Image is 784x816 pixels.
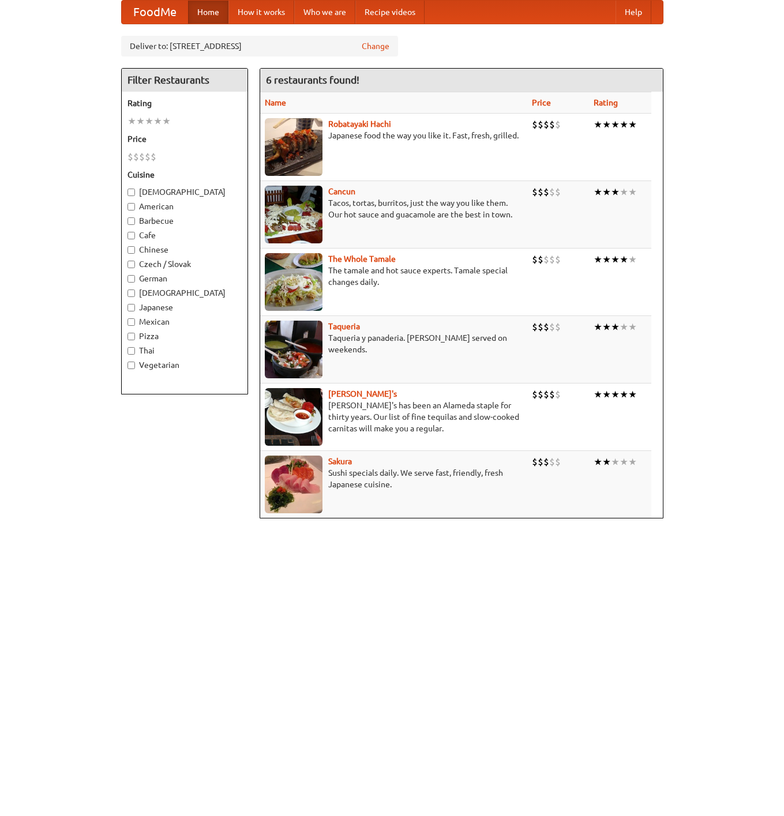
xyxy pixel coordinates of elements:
[594,388,602,401] li: ★
[127,287,242,299] label: [DEMOGRAPHIC_DATA]
[611,388,620,401] li: ★
[602,388,611,401] li: ★
[594,98,618,107] a: Rating
[265,332,523,355] p: Taqueria y panaderia. [PERSON_NAME] served on weekends.
[555,118,561,131] li: $
[620,253,628,266] li: ★
[532,321,538,333] li: $
[127,304,135,311] input: Japanese
[127,333,135,340] input: Pizza
[122,1,188,24] a: FoodMe
[602,456,611,468] li: ★
[133,151,139,163] li: $
[532,186,538,198] li: $
[620,186,628,198] li: ★
[265,130,523,141] p: Japanese food the way you like it. Fast, fresh, grilled.
[543,388,549,401] li: $
[538,456,543,468] li: $
[127,318,135,326] input: Mexican
[594,456,602,468] li: ★
[555,186,561,198] li: $
[127,203,135,210] input: American
[127,189,135,196] input: [DEMOGRAPHIC_DATA]
[127,316,242,328] label: Mexican
[538,388,543,401] li: $
[265,265,523,288] p: The tamale and hot sauce experts. Tamale special changes daily.
[555,253,561,266] li: $
[153,115,162,127] li: ★
[549,321,555,333] li: $
[620,456,628,468] li: ★
[121,36,398,57] div: Deliver to: [STREET_ADDRESS]
[620,388,628,401] li: ★
[555,456,561,468] li: $
[328,389,397,398] a: [PERSON_NAME]'s
[602,253,611,266] li: ★
[328,457,352,466] a: Sakura
[127,289,135,297] input: [DEMOGRAPHIC_DATA]
[127,133,242,145] h5: Price
[127,347,135,355] input: Thai
[328,187,355,196] a: Cancun
[127,115,136,127] li: ★
[594,118,602,131] li: ★
[127,261,135,268] input: Czech / Slovak
[538,186,543,198] li: $
[328,322,360,331] a: Taqueria
[594,253,602,266] li: ★
[127,330,242,342] label: Pizza
[355,1,425,24] a: Recipe videos
[594,321,602,333] li: ★
[628,186,637,198] li: ★
[265,321,322,378] img: taqueria.jpg
[127,273,242,284] label: German
[136,115,145,127] li: ★
[145,151,151,163] li: $
[265,400,523,434] p: [PERSON_NAME]'s has been an Alameda staple for thirty years. Our list of fine tequilas and slow-c...
[145,115,153,127] li: ★
[265,467,523,490] p: Sushi specials daily. We serve fast, friendly, fresh Japanese cuisine.
[532,388,538,401] li: $
[328,119,391,129] a: Robatayaki Hachi
[127,246,135,254] input: Chinese
[616,1,651,24] a: Help
[265,388,322,446] img: pedros.jpg
[266,74,359,85] ng-pluralize: 6 restaurants found!
[543,186,549,198] li: $
[543,118,549,131] li: $
[594,186,602,198] li: ★
[620,321,628,333] li: ★
[265,118,322,176] img: robatayaki.jpg
[538,321,543,333] li: $
[127,345,242,356] label: Thai
[127,362,135,369] input: Vegetarian
[188,1,228,24] a: Home
[538,118,543,131] li: $
[543,321,549,333] li: $
[532,456,538,468] li: $
[127,244,242,255] label: Chinese
[543,456,549,468] li: $
[555,388,561,401] li: $
[122,69,247,92] h4: Filter Restaurants
[127,302,242,313] label: Japanese
[127,232,135,239] input: Cafe
[127,186,242,198] label: [DEMOGRAPHIC_DATA]
[543,253,549,266] li: $
[611,456,620,468] li: ★
[628,388,637,401] li: ★
[611,253,620,266] li: ★
[532,253,538,266] li: $
[294,1,355,24] a: Who we are
[549,388,555,401] li: $
[127,97,242,109] h5: Rating
[328,254,396,264] a: The Whole Tamale
[549,253,555,266] li: $
[532,98,551,107] a: Price
[127,151,133,163] li: $
[602,186,611,198] li: ★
